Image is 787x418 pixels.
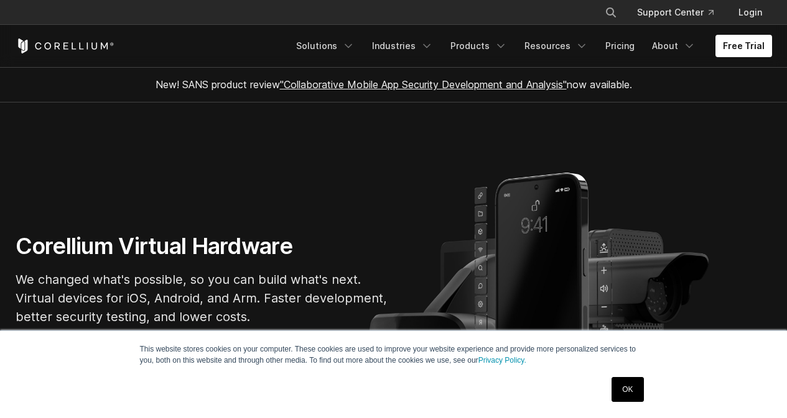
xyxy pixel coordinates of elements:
[598,35,642,57] a: Pricing
[16,232,389,260] h1: Corellium Virtual Hardware
[140,343,648,366] p: This website stores cookies on your computer. These cookies are used to improve your website expe...
[729,1,772,24] a: Login
[443,35,515,57] a: Products
[600,1,622,24] button: Search
[289,35,362,57] a: Solutions
[156,78,632,91] span: New! SANS product review now available.
[612,377,643,402] a: OK
[16,39,114,53] a: Corellium Home
[289,35,772,57] div: Navigation Menu
[645,35,703,57] a: About
[590,1,772,24] div: Navigation Menu
[627,1,724,24] a: Support Center
[365,35,440,57] a: Industries
[280,78,567,91] a: "Collaborative Mobile App Security Development and Analysis"
[478,356,526,365] a: Privacy Policy.
[16,270,389,326] p: We changed what's possible, so you can build what's next. Virtual devices for iOS, Android, and A...
[715,35,772,57] a: Free Trial
[517,35,595,57] a: Resources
